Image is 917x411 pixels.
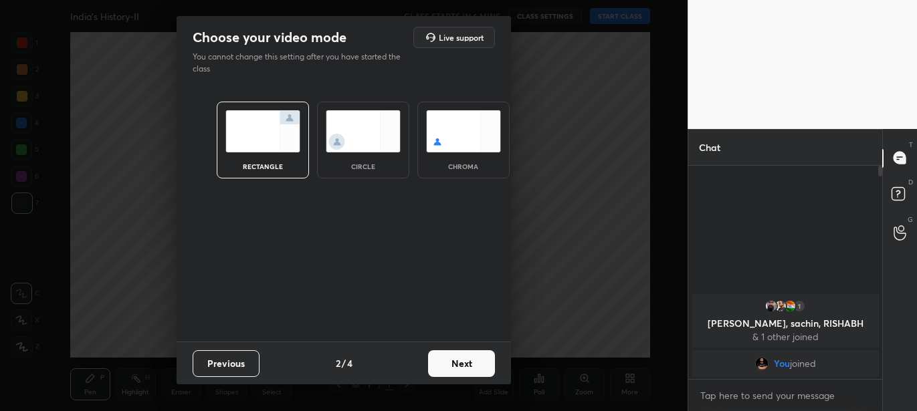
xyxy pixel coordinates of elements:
[347,356,352,370] h4: 4
[428,350,495,377] button: Next
[783,299,797,313] img: e700ca75db454495ab24e3d29967d354.jpg
[336,163,390,170] div: circle
[225,110,300,152] img: normalScreenIcon.ae25ed63.svg
[908,177,913,187] p: D
[793,299,806,313] div: 1
[790,358,816,369] span: joined
[774,358,790,369] span: You
[765,299,778,313] img: e7a5c9f329974ac0b77fe450ad421062.jpg
[193,350,260,377] button: Previous
[336,356,340,370] h4: 2
[700,331,871,342] p: & 1 other joined
[755,357,769,370] img: 666fa0eaabd6440c939b188099b6a4ed.jpg
[193,29,346,46] h2: Choose your video mode
[439,33,484,41] h5: Live support
[326,110,401,152] img: circleScreenIcon.acc0effb.svg
[908,215,913,225] p: G
[700,318,871,329] p: [PERSON_NAME], sachin, RISHABH
[774,299,787,313] img: aa4afc4cda4c46b782767ec53d0ea348.jpg
[909,140,913,150] p: T
[342,356,346,370] h4: /
[437,163,490,170] div: chroma
[426,110,501,152] img: chromaScreenIcon.c19ab0a0.svg
[688,130,731,165] p: Chat
[236,163,290,170] div: rectangle
[688,291,882,380] div: grid
[193,51,409,75] p: You cannot change this setting after you have started the class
